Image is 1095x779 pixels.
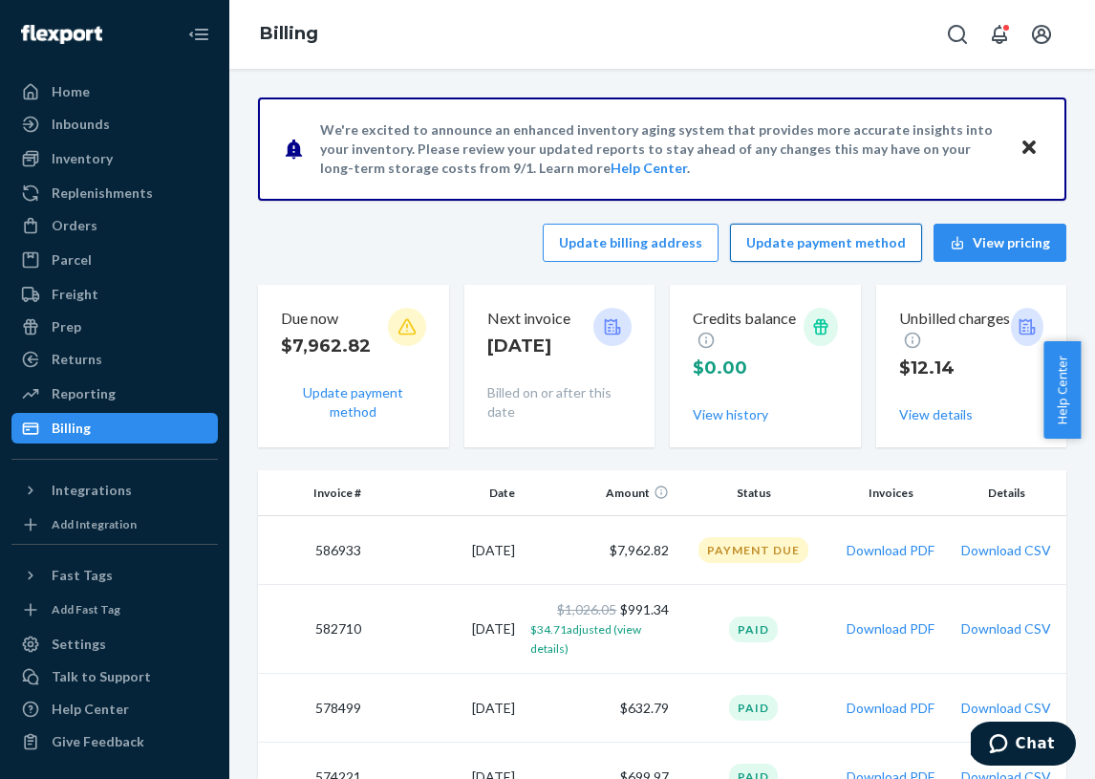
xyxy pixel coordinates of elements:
[11,143,218,174] a: Inventory
[11,178,218,208] a: Replenishments
[52,667,151,686] div: Talk to Support
[530,619,669,658] button: $34.71adjusted (view details)
[971,722,1076,769] iframe: Opens a widget where you can chat to one of our agents
[11,598,218,621] a: Add Fast Tag
[847,699,934,718] button: Download PDF
[52,700,129,719] div: Help Center
[258,585,369,674] td: 582710
[1022,15,1061,54] button: Open account menu
[260,23,318,44] a: Billing
[729,617,778,642] div: Paid
[730,224,922,262] button: Update payment method
[847,619,934,638] button: Download PDF
[830,470,950,516] th: Invoices
[543,224,719,262] button: Update billing address
[487,383,633,422] p: Billed on or after this date
[11,279,218,310] a: Freight
[258,516,369,585] td: 586933
[11,694,218,725] a: Help Center
[961,699,1051,718] button: Download CSV
[11,629,218,660] a: Settings
[52,216,97,235] div: Orders
[369,516,523,585] td: [DATE]
[52,317,81,336] div: Prep
[281,383,426,422] button: Update payment method
[951,470,1070,516] th: Details
[11,475,218,506] button: Integrations
[11,413,218,444] a: Billing
[369,674,523,743] td: [DATE]
[899,356,1012,380] p: $12.14
[52,184,153,203] div: Replenishments
[52,350,102,369] div: Returns
[934,224,1066,262] button: View pricing
[11,109,218,140] a: Inbounds
[52,250,92,270] div: Parcel
[52,115,110,134] div: Inbounds
[693,405,768,424] button: View history
[11,245,218,275] a: Parcel
[52,566,113,585] div: Fast Tags
[899,405,973,424] button: View details
[52,149,113,168] div: Inventory
[11,560,218,591] button: Fast Tags
[523,674,676,743] td: $632.79
[11,513,218,536] a: Add Integration
[1017,135,1041,162] button: Close
[729,695,778,721] div: Paid
[938,15,977,54] button: Open Search Box
[693,357,747,379] span: $0.00
[1043,341,1081,439] button: Help Center
[557,601,616,617] span: $1,026.05
[369,470,523,516] th: Date
[961,619,1051,638] button: Download CSV
[52,384,116,403] div: Reporting
[258,470,369,516] th: Invoice #
[11,661,218,692] button: Talk to Support
[180,15,218,54] button: Close Navigation
[611,160,687,176] a: Help Center
[52,516,137,532] div: Add Integration
[320,120,1001,178] p: We're excited to announce an enhanced inventory aging system that provides more accurate insights...
[245,7,333,62] ol: breadcrumbs
[11,312,218,342] a: Prep
[487,308,570,330] p: Next invoice
[11,210,218,241] a: Orders
[11,76,218,107] a: Home
[52,82,90,101] div: Home
[523,585,676,674] td: $991.34
[961,541,1051,560] button: Download CSV
[281,334,371,358] p: $7,962.82
[487,334,570,358] p: [DATE]
[676,470,830,516] th: Status
[11,344,218,375] a: Returns
[11,726,218,757] button: Give Feedback
[258,674,369,743] td: 578499
[980,15,1019,54] button: Open notifications
[52,419,91,438] div: Billing
[281,308,371,330] p: Due now
[847,541,934,560] button: Download PDF
[52,601,120,617] div: Add Fast Tag
[523,470,676,516] th: Amount
[530,622,641,656] span: $34.71 adjusted (view details)
[11,379,218,409] a: Reporting
[899,308,1012,352] p: Unbilled charges
[693,308,804,352] p: Credits balance
[21,25,102,44] img: Flexport logo
[52,481,132,500] div: Integrations
[52,635,106,654] div: Settings
[523,516,676,585] td: $7,962.82
[369,585,523,674] td: [DATE]
[52,285,98,304] div: Freight
[698,537,808,563] div: Payment Due
[52,732,144,751] div: Give Feedback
